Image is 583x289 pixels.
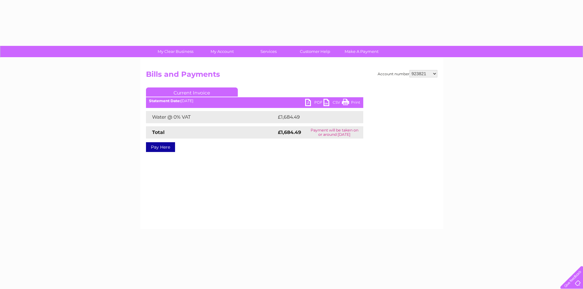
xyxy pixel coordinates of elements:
[276,111,354,123] td: £1,684.49
[152,129,165,135] strong: Total
[305,99,323,108] a: PDF
[146,87,238,97] a: Current Invoice
[150,46,201,57] a: My Clear Business
[146,142,175,152] a: Pay Here
[149,98,181,103] b: Statement Date:
[290,46,340,57] a: Customer Help
[243,46,294,57] a: Services
[197,46,247,57] a: My Account
[146,99,363,103] div: [DATE]
[146,70,437,82] h2: Bills and Payments
[278,129,301,135] strong: £1,684.49
[378,70,437,77] div: Account number
[336,46,387,57] a: Make A Payment
[342,99,360,108] a: Print
[323,99,342,108] a: CSV
[146,111,276,123] td: Water @ 0% VAT
[306,126,363,139] td: Payment will be taken on or around [DATE]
